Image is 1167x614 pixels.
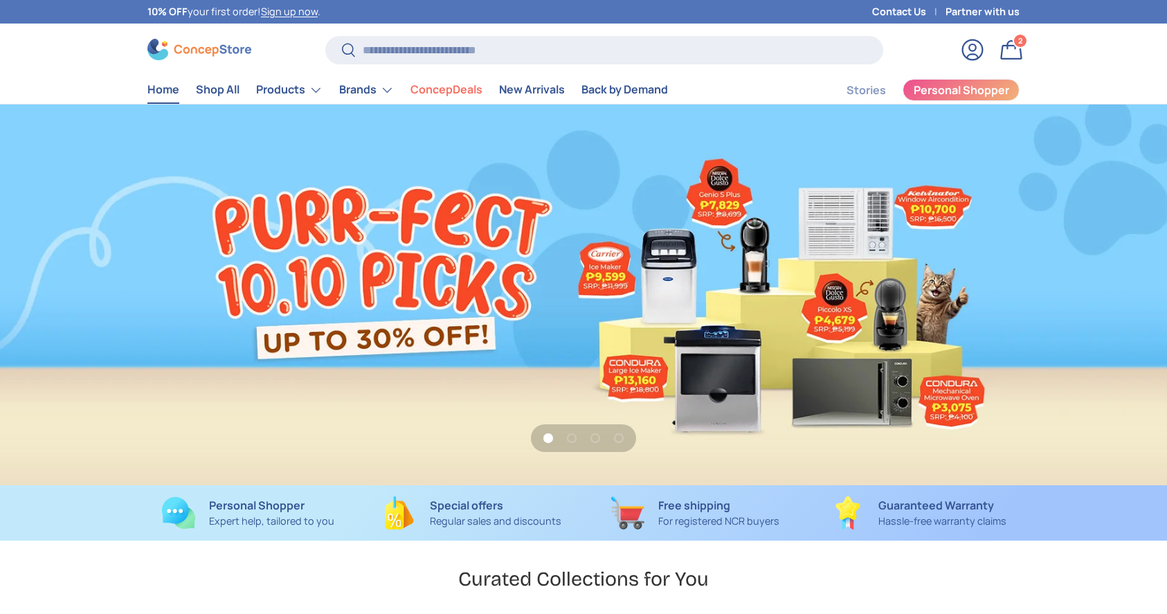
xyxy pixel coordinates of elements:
p: Regular sales and discounts [430,514,561,529]
summary: Products [248,76,331,104]
strong: Guaranteed Warranty [878,498,994,513]
h2: Curated Collections for You [458,566,709,592]
strong: Personal Shopper [209,498,305,513]
p: your first order! . [147,4,320,19]
a: Products [256,76,323,104]
strong: Free shipping [658,498,730,513]
a: Home [147,76,179,103]
p: Expert help, tailored to you [209,514,334,529]
a: Stories [847,77,886,104]
a: Personal Shopper [903,79,1020,101]
img: ConcepStore [147,39,251,60]
a: New Arrivals [499,76,565,103]
span: Personal Shopper [914,84,1009,96]
a: Partner with us [946,4,1020,19]
strong: Special offers [430,498,503,513]
a: Guaranteed Warranty Hassle-free warranty claims [818,496,1020,530]
p: Hassle-free warranty claims [878,514,1006,529]
p: For registered NCR buyers [658,514,779,529]
a: Back by Demand [581,76,668,103]
summary: Brands [331,76,402,104]
a: Contact Us [872,4,946,19]
a: Free shipping For registered NCR buyers [595,496,796,530]
a: Personal Shopper Expert help, tailored to you [147,496,349,530]
a: Sign up now [261,5,318,18]
a: Shop All [196,76,239,103]
span: 2 [1018,35,1023,46]
a: ConcepDeals [410,76,482,103]
a: Brands [339,76,394,104]
nav: Secondary [813,76,1020,104]
strong: 10% OFF [147,5,188,18]
nav: Primary [147,76,668,104]
a: Special offers Regular sales and discounts [371,496,572,530]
